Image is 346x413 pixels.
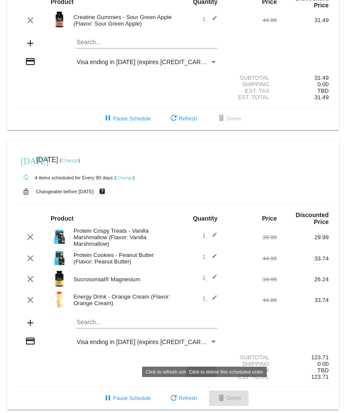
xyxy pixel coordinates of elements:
span: 0.00 [317,361,329,367]
small: 4 items scheduled for Every 90 days [17,175,113,180]
mat-icon: refresh [168,114,179,124]
mat-icon: pause [103,393,113,404]
img: Protein-Cookie-box-PB-1000x1000-1-Roman-Berezecky.png [51,249,68,267]
img: Image-1-Creatine-Gummies-Sour-Green-Apple-1000x1000-1.png [51,11,68,28]
span: Delete [216,395,242,401]
strong: Discounted Price [296,211,329,225]
mat-icon: edit [207,274,217,284]
mat-icon: clear [25,295,36,305]
div: 31.49 [277,75,329,81]
div: 31.49 [277,17,329,23]
div: 26.24 [277,276,329,283]
mat-icon: clear [25,232,36,242]
div: Protein Cookies - Peanut Butter (Flavor: Peanut Butter) [69,252,173,265]
span: 123.71 [311,374,329,380]
button: Refresh [162,111,204,127]
img: Crispy-Treat-Box-1000x1000-1.png [51,228,68,245]
button: Refresh [162,390,204,406]
mat-icon: lock_open [21,186,31,197]
button: Pause Schedule [96,111,158,127]
span: TBD [317,88,329,94]
span: TBD [317,367,329,374]
button: Delete [209,390,249,406]
div: Est. Tax [225,88,277,94]
div: 44.99 [225,297,277,303]
div: 33.74 [277,297,329,303]
div: 29.99 [277,234,329,241]
small: ( ) [114,175,135,180]
small: Changeable before [DATE] [36,189,94,194]
div: 39.99 [225,234,277,241]
mat-icon: add [25,38,36,49]
mat-icon: delete [216,114,226,124]
mat-icon: clear [25,253,36,263]
div: Est. Tax [225,367,277,374]
strong: Price [262,215,277,222]
div: Est. Total [225,94,277,101]
mat-icon: clear [25,15,36,26]
a: Change [61,158,78,163]
input: Search... [77,319,217,326]
span: Refresh [168,395,197,401]
img: magnesium-carousel-1.png [51,270,68,287]
span: Pause Schedule [103,395,151,401]
span: 0.00 [317,81,329,88]
mat-icon: edit [207,15,217,26]
strong: Quantity [193,215,217,222]
span: 1 [202,254,217,260]
span: 1 [202,274,217,281]
mat-icon: credit_card [25,336,36,346]
div: Energy Drink - Orange Cream (Flavor: Orange Cream) [69,293,173,306]
div: Protein Crispy Treats - Vanilla Marshmallow (Flavor: Vanilla Marshmallow) [69,228,173,247]
span: Refresh [168,116,197,122]
div: Sucrosomial® Magnesium [69,276,173,283]
span: 1 [202,16,217,22]
mat-icon: clear [25,274,36,284]
div: 44.99 [225,17,277,23]
mat-select: Payment Method [77,59,217,65]
small: ( ) [60,158,80,163]
mat-icon: [DATE] [21,155,31,166]
button: Pause Schedule [96,390,158,406]
div: Shipping [225,81,277,88]
mat-icon: edit [207,253,217,263]
div: 33.74 [277,255,329,262]
mat-select: Payment Method [77,338,217,345]
span: 1 [202,232,217,239]
span: Delete [216,116,242,122]
span: Visa ending in [DATE] (expires [CREDIT_CARD_DATA]) [77,59,227,65]
mat-icon: edit [207,232,217,242]
div: Shipping [225,361,277,367]
input: Search... [77,39,217,46]
div: Subtotal [225,354,277,361]
div: Subtotal [225,75,277,81]
mat-icon: edit [207,295,217,305]
div: Creatine Gummies - Sour Green Apple (Flavor: Sour Green Apple) [69,14,173,27]
div: Est. Total [225,374,277,380]
div: 123.71 [277,354,329,361]
div: 44.99 [225,255,277,262]
strong: Product [51,215,74,222]
mat-icon: delete [216,393,226,404]
button: Delete [209,111,249,127]
mat-icon: credit_card [25,56,36,67]
span: 31.49 [314,94,329,101]
mat-icon: autorenew [21,172,31,183]
span: Pause Schedule [103,116,151,122]
img: Image-1-Orange-Creamsicle-1000x1000-1.png [51,291,68,308]
mat-icon: add [25,318,36,328]
mat-icon: pause [103,114,113,124]
a: Change [116,175,133,180]
span: 1 [202,295,217,302]
mat-icon: refresh [168,393,179,404]
mat-icon: live_help [97,186,107,197]
span: Visa ending in [DATE] (expires [CREDIT_CARD_DATA]) [77,338,227,345]
div: 34.99 [225,276,277,283]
